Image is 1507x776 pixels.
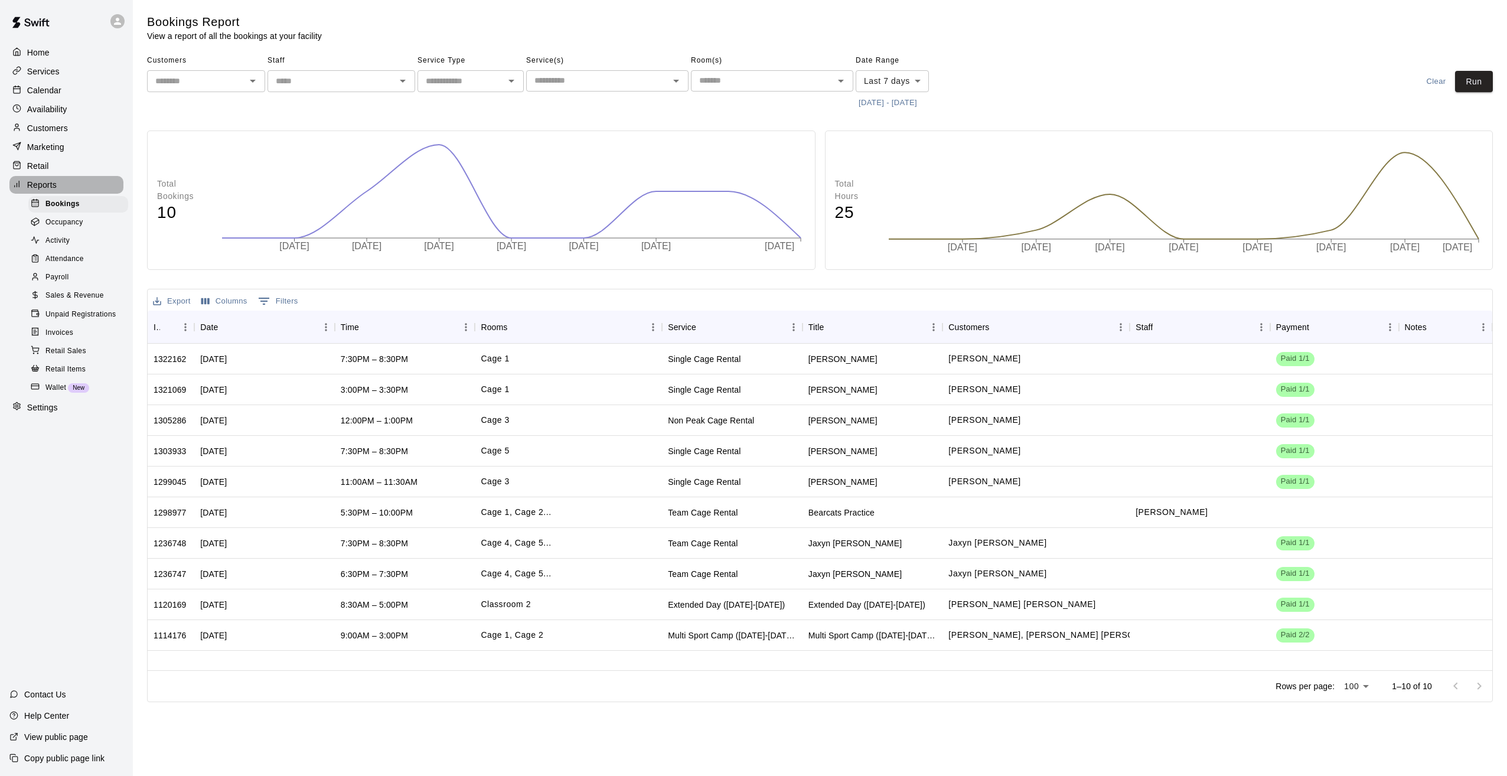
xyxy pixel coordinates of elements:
[341,384,408,396] div: 3:00PM – 3:30PM
[28,342,133,360] a: Retail Sales
[481,506,551,519] p: Cage 1, Cage 2, Cage 3, Turf Area 1 (extension), Turf Area 2 (extension), Turf Area 3 (extension)
[808,415,878,426] div: Taylor MCCabe
[9,399,123,416] div: Settings
[27,122,68,134] p: Customers
[948,383,1020,396] p: Takao Bolen
[1252,318,1270,336] button: Menu
[785,318,803,336] button: Menu
[68,384,89,391] span: New
[154,311,160,344] div: ID
[856,94,920,112] button: [DATE] - [DATE]
[147,51,265,70] span: Customers
[948,311,989,344] div: Customers
[481,445,510,457] p: Cage 5
[948,629,1173,641] p: Quinn DeLong, Axton Chippindale
[200,311,218,344] div: Date
[856,70,929,92] div: Last 7 days
[335,311,475,344] div: Time
[27,47,50,58] p: Home
[45,309,116,321] span: Unpaid Registrations
[200,415,227,426] div: Thu, Aug 14, 2025
[668,568,738,580] div: Team Cage Rental
[948,537,1046,549] p: Jaxyn Mailloux
[668,353,741,365] div: Single Cage Rental
[1427,319,1443,335] button: Sort
[808,568,902,580] div: Jaxyn Mailloux
[154,568,187,580] div: 1236747
[1475,318,1492,336] button: Menu
[1243,243,1273,253] tspan: [DATE]
[28,287,133,305] a: Sales & Revenue
[925,318,942,336] button: Menu
[28,343,128,360] div: Retail Sales
[948,568,1046,580] p: Jaxyn Mailloux
[668,476,741,488] div: Single Cage Rental
[642,242,671,252] tspan: [DATE]
[147,14,322,30] h5: Bookings Report
[45,217,83,229] span: Occupancy
[341,568,408,580] div: 6:30PM – 7:30PM
[200,353,227,365] div: Sun, Aug 17, 2025
[198,292,250,311] button: Select columns
[200,599,227,611] div: Mon, Aug 18, 2025
[9,119,123,137] a: Customers
[808,353,878,365] div: Will Dubuc
[668,630,797,641] div: Multi Sport Camp (Aug 18-22)
[835,203,877,223] h4: 25
[803,311,943,344] div: Title
[481,414,510,426] p: Cage 3
[27,160,49,172] p: Retail
[28,195,133,213] a: Bookings
[200,507,227,519] div: Thu, Aug 14, 2025
[1455,71,1493,93] button: Run
[1169,243,1199,253] tspan: [DATE]
[154,415,187,426] div: 1305286
[808,537,902,549] div: Jaxyn Mailloux
[45,290,104,302] span: Sales & Revenue
[154,445,187,457] div: 1303933
[765,242,795,252] tspan: [DATE]
[154,599,187,611] div: 1120169
[1276,599,1314,610] span: Paid 1/1
[154,507,187,519] div: 1298977
[1112,318,1130,336] button: Menu
[569,242,599,252] tspan: [DATE]
[1417,71,1455,93] button: Clear
[45,272,68,283] span: Payroll
[481,311,507,344] div: Rooms
[27,402,58,413] p: Settings
[27,66,60,77] p: Services
[481,353,510,365] p: Cage 1
[24,689,66,700] p: Contact Us
[1443,243,1472,253] tspan: [DATE]
[808,311,824,344] div: Title
[28,269,128,286] div: Payroll
[28,250,133,269] a: Attendance
[24,710,69,722] p: Help Center
[948,475,1020,488] p: Shauna Wilde
[948,243,977,253] tspan: [DATE]
[808,476,878,488] div: Shauna Wilde
[45,235,70,247] span: Activity
[1276,415,1314,426] span: Paid 1/1
[833,73,849,89] button: Open
[1095,243,1125,253] tspan: [DATE]
[200,568,227,580] div: Thu, Aug 14, 2025
[481,629,543,641] p: Cage 1, Cage 2
[341,445,408,457] div: 7:30PM – 8:30PM
[268,51,415,70] span: Staff
[9,138,123,156] a: Marketing
[24,731,88,743] p: View public page
[668,415,754,426] div: Non Peak Cage Rental
[28,214,128,231] div: Occupancy
[662,311,803,344] div: Service
[481,598,531,611] p: Classroom 2
[942,311,1130,344] div: Customers
[457,318,475,336] button: Menu
[9,81,123,99] a: Calendar
[148,311,194,344] div: ID
[9,100,123,118] a: Availability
